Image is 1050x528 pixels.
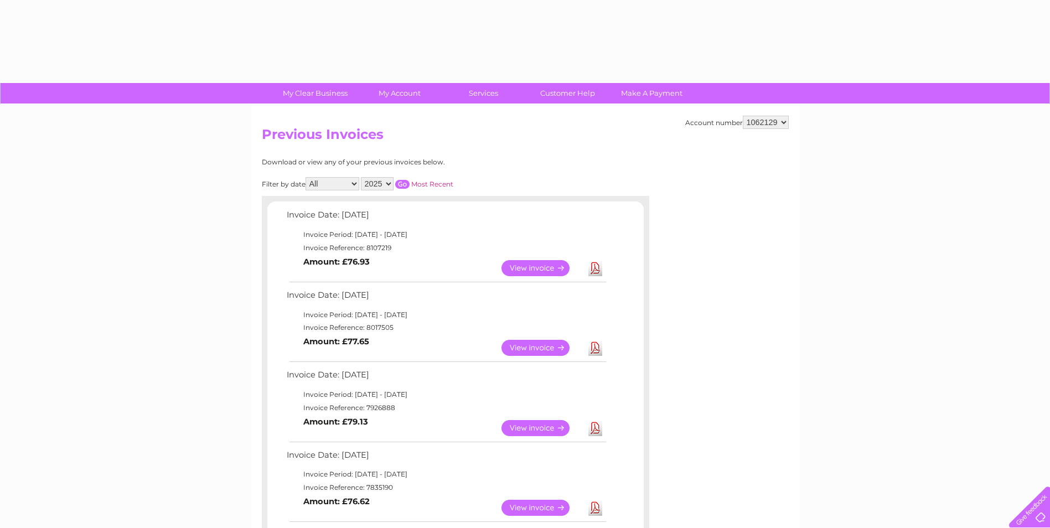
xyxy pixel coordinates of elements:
b: Amount: £76.62 [303,496,370,506]
td: Invoice Date: [DATE] [284,288,608,308]
div: Account number [685,116,789,129]
a: View [501,500,583,516]
a: Most Recent [411,180,453,188]
b: Amount: £76.93 [303,257,370,267]
a: Download [588,420,602,436]
a: View [501,340,583,356]
a: Download [588,340,602,356]
a: Customer Help [522,83,613,103]
b: Amount: £77.65 [303,337,369,346]
td: Invoice Reference: 8017505 [284,321,608,334]
a: Download [588,500,602,516]
td: Invoice Date: [DATE] [284,448,608,468]
td: Invoice Date: [DATE] [284,208,608,228]
td: Invoice Reference: 7926888 [284,401,608,415]
td: Invoice Period: [DATE] - [DATE] [284,308,608,322]
td: Invoice Period: [DATE] - [DATE] [284,388,608,401]
td: Invoice Period: [DATE] - [DATE] [284,468,608,481]
b: Amount: £79.13 [303,417,368,427]
div: Filter by date [262,177,552,190]
a: View [501,420,583,436]
h2: Previous Invoices [262,127,789,148]
a: Services [438,83,529,103]
a: My Account [354,83,445,103]
div: Download or view any of your previous invoices below. [262,158,552,166]
td: Invoice Date: [DATE] [284,367,608,388]
a: View [501,260,583,276]
a: Make A Payment [606,83,697,103]
a: Download [588,260,602,276]
td: Invoice Reference: 7835190 [284,481,608,494]
a: My Clear Business [270,83,361,103]
td: Invoice Reference: 8107219 [284,241,608,255]
td: Invoice Period: [DATE] - [DATE] [284,228,608,241]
